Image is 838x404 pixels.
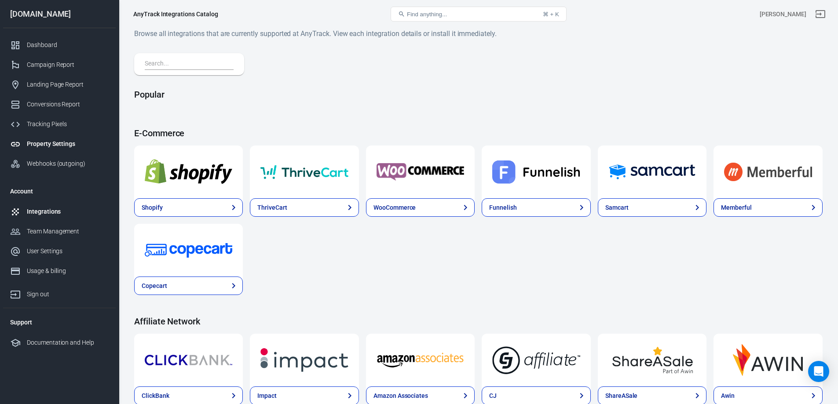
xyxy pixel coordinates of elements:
div: User Settings [27,247,109,256]
div: Landing Page Report [27,80,109,89]
div: ClickBank [142,391,169,400]
input: Search... [145,58,230,70]
a: WooCommerce [366,146,475,198]
h4: E-Commerce [134,128,823,138]
a: Amazon Associates [366,334,475,386]
h4: Affiliate Network [134,316,823,327]
a: Usage & billing [3,261,116,281]
a: Shopify [134,146,243,198]
a: CJ [482,334,590,386]
div: Usage & billing [27,266,109,276]
a: Landing Page Report [3,75,116,95]
a: ThriveCart [250,146,359,198]
div: Sign out [27,290,109,299]
div: Account id: lAHfIAHd [760,10,806,19]
div: Funnelish [489,203,517,212]
a: Copecart [134,277,243,295]
img: Funnelish [492,156,580,188]
div: Memberful [721,203,752,212]
a: Team Management [3,222,116,241]
div: Copecart [142,281,167,291]
div: Team Management [27,227,109,236]
a: Conversions Report [3,95,116,114]
button: Find anything...⌘ + K [391,7,567,22]
a: Impact [250,334,359,386]
a: Memberful [714,198,822,217]
a: Integrations [3,202,116,222]
div: Open Intercom Messenger [808,361,829,382]
div: ShareASale [605,391,638,400]
div: Campaign Report [27,60,109,69]
div: Property Settings [27,139,109,149]
img: CJ [492,344,580,376]
div: Tracking Pixels [27,120,109,129]
a: Webhooks (outgoing) [3,154,116,174]
a: ClickBank [134,334,243,386]
a: Tracking Pixels [3,114,116,134]
div: ThriveCart [257,203,287,212]
a: User Settings [3,241,116,261]
img: Memberful [724,156,812,188]
div: Conversions Report [27,100,109,109]
div: Awin [721,391,735,400]
li: Account [3,181,116,202]
a: Sign out [810,4,831,25]
div: ⌘ + K [543,11,559,18]
a: Dashboard [3,35,116,55]
img: Samcart [608,156,696,188]
div: Integrations [27,207,109,216]
img: Impact [260,344,348,376]
a: Memberful [714,146,822,198]
div: Samcart [605,203,629,212]
a: Copecart [134,224,243,277]
a: Sign out [3,281,116,304]
h6: Browse all integrations that are currently supported at AnyTrack. View each integration details o... [134,28,823,39]
div: Amazon Associates [373,391,428,400]
div: AnyTrack Integrations Catalog [133,10,218,18]
div: Documentation and Help [27,338,109,347]
a: Shopify [134,198,243,217]
img: Awin [724,344,812,376]
li: Support [3,312,116,333]
div: Shopify [142,203,163,212]
img: Amazon Associates [377,344,464,376]
div: Dashboard [27,40,109,50]
img: ThriveCart [260,156,348,188]
a: Samcart [598,198,706,217]
img: ClickBank [145,344,232,376]
span: Find anything... [407,11,447,18]
img: Copecart [145,234,232,266]
a: Campaign Report [3,55,116,75]
a: ThriveCart [250,198,359,217]
a: WooCommerce [366,198,475,217]
a: Awin [714,334,822,386]
img: Shopify [145,156,232,188]
img: ShareASale [608,344,696,376]
div: WooCommerce [373,203,416,212]
a: Samcart [598,146,706,198]
h4: Popular [134,89,823,100]
div: CJ [489,391,497,400]
div: [DOMAIN_NAME] [3,10,116,18]
a: Funnelish [482,146,590,198]
img: WooCommerce [377,156,464,188]
a: Property Settings [3,134,116,154]
a: Funnelish [482,198,590,217]
div: Impact [257,391,277,400]
div: Webhooks (outgoing) [27,159,109,168]
a: ShareASale [598,334,706,386]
